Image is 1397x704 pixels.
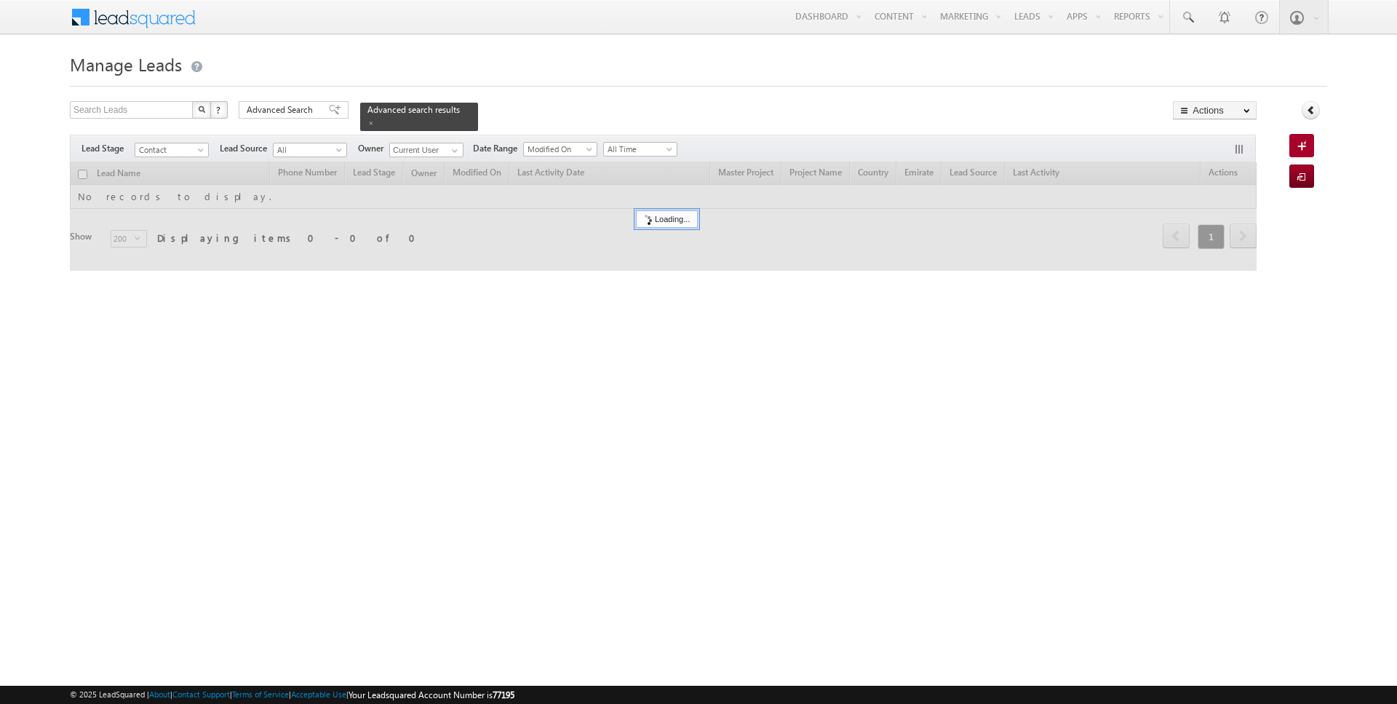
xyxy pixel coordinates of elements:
[216,103,223,116] span: ?
[220,142,273,155] span: Lead Source
[135,143,209,157] a: Contact
[70,52,182,76] span: Manage Leads
[473,142,523,155] span: Date Range
[273,143,347,157] a: All
[210,101,228,119] button: ?
[172,689,230,699] a: Contact Support
[274,143,343,157] span: All
[149,689,170,699] a: About
[524,143,593,156] span: Modified On
[636,210,698,228] div: Loading...
[81,142,135,155] span: Lead Stage
[247,103,317,116] span: Advanced Search
[1173,101,1257,119] button: Actions
[367,104,460,115] span: Advanced search results
[135,143,204,157] span: Contact
[198,106,205,113] img: Search
[232,689,289,699] a: Terms of Service
[389,143,463,157] input: Type to Search
[493,689,514,700] span: 77195
[358,142,389,155] span: Owner
[523,142,597,157] a: Modified On
[291,689,346,699] a: Acceptable Use
[349,689,514,700] span: Your Leadsquared Account Number is
[70,688,514,702] span: © 2025 LeadSquared | | | | |
[444,143,462,158] a: Show All Items
[604,143,673,156] span: All Time
[603,142,677,157] a: All Time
